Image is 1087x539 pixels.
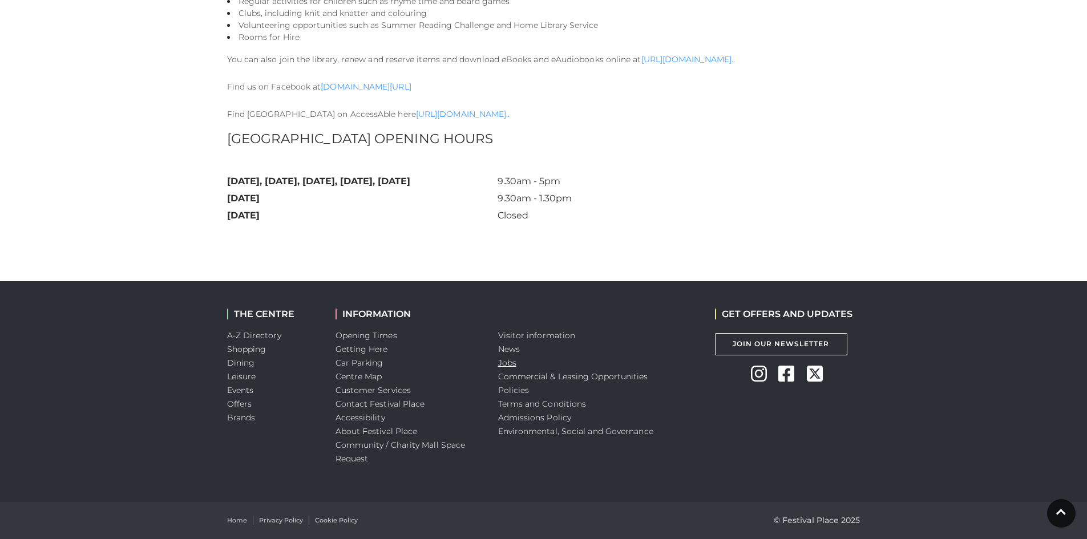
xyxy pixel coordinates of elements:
a: News [498,344,520,354]
h2: GET OFFERS AND UPDATES [715,309,852,319]
th: [DATE] [227,190,498,207]
p: You can also join the library, renew and reserve items and download eBooks and eAudiobooks online at [227,52,860,66]
td: 9.30am - 1.30pm [498,190,607,207]
a: Accessibility [336,412,385,423]
a: Community / Charity Mall Space Request [336,440,466,464]
a: Centre Map [336,371,382,382]
p: Find us on Facebook at [227,80,860,94]
a: Opening Times [336,330,397,341]
a: Join Our Newsletter [715,333,847,355]
a: Dining [227,358,255,368]
a: Visitor information [498,330,576,341]
a: Leisure [227,371,256,382]
a: Policies [498,385,530,395]
li: Volunteering opportunities such as Summer Reading Challenge and Home Library Service [227,19,860,31]
a: Admissions Policy [498,412,572,423]
a: Brands [227,412,256,423]
a: Customer Services [336,385,411,395]
a: Home [227,516,247,525]
a: About Festival Place [336,426,418,436]
a: Privacy Policy [259,516,303,525]
a: Commercial & Leasing Opportunities [498,371,648,382]
h2: [GEOGRAPHIC_DATA] OPENING HOURS [227,132,860,145]
a: Car Parking [336,358,383,368]
p: Find [GEOGRAPHIC_DATA] on AccessAble here [227,107,860,121]
li: Rooms for Hire [227,31,860,43]
li: Clubs, including knit and knatter and colouring [227,7,860,19]
a: Cookie Policy [315,516,358,525]
a: Offers [227,399,252,409]
a: Terms and Conditions [498,399,587,409]
h2: THE CENTRE [227,309,318,319]
a: [URL][DOMAIN_NAME].. [641,54,736,64]
th: [DATE] [227,207,498,224]
a: Events [227,385,254,395]
h2: INFORMATION [336,309,481,319]
a: [URL][DOMAIN_NAME].. [416,109,510,119]
a: Environmental, Social and Governance [498,426,653,436]
p: © Festival Place 2025 [774,513,860,527]
td: 9.30am - 5pm [498,173,607,190]
a: Getting Here [336,344,388,354]
th: [DATE], [DATE], [DATE], [DATE], [DATE] [227,173,498,190]
a: [DOMAIN_NAME][URL] [321,82,411,92]
a: A-Z Directory [227,330,281,341]
a: Jobs [498,358,516,368]
a: Contact Festival Place [336,399,425,409]
td: Closed [498,207,607,224]
a: Shopping [227,344,266,354]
